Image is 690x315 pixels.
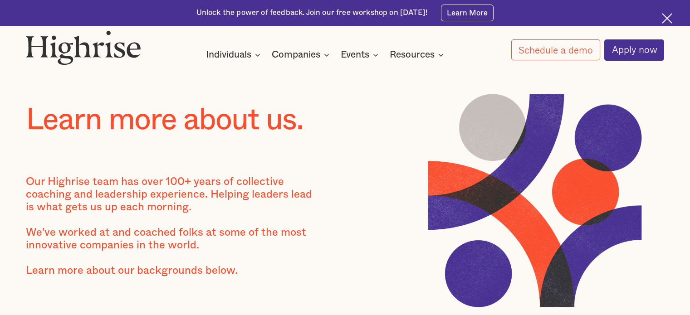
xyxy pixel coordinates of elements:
[206,49,263,60] div: Individuals
[390,49,446,60] div: Resources
[390,49,435,60] div: Resources
[26,103,345,136] h1: Learn more about us.
[272,49,320,60] div: Companies
[272,49,332,60] div: Companies
[441,5,494,21] a: Learn More
[511,39,600,60] a: Schedule a demo
[604,39,664,61] a: Apply now
[206,49,251,60] div: Individuals
[341,49,381,60] div: Events
[26,30,141,65] img: Highrise logo
[196,8,428,18] div: Unlock the power of feedback. Join our free workshop on [DATE]!
[26,175,319,290] div: Our Highrise team has over 100+ years of collective coaching and leadership experience. Helping l...
[341,49,369,60] div: Events
[662,13,672,24] img: Cross icon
